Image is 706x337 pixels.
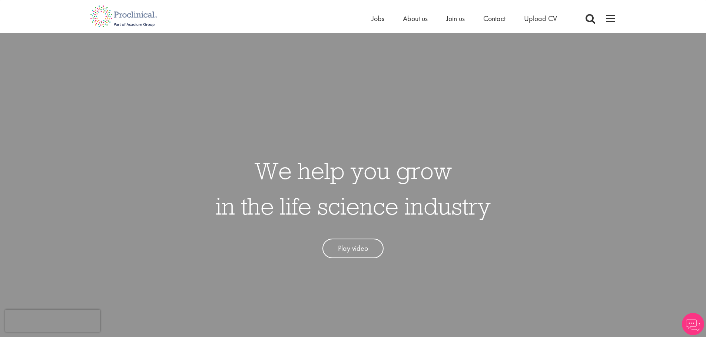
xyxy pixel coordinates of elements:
img: Chatbot [682,313,704,335]
a: Upload CV [524,14,557,23]
a: Join us [446,14,465,23]
a: Contact [483,14,506,23]
h1: We help you grow in the life science industry [216,153,491,224]
a: Play video [322,239,384,258]
a: Jobs [372,14,384,23]
a: About us [403,14,428,23]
